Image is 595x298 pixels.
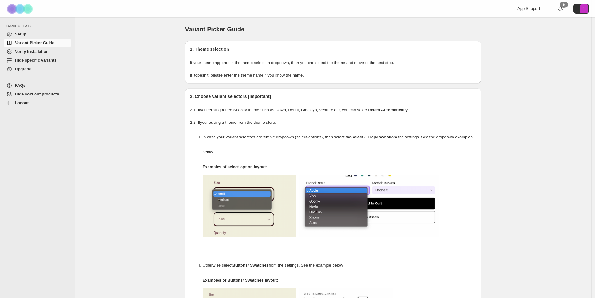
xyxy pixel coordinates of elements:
strong: Examples of select-option layout: [203,165,267,169]
img: camouflage-select-options [203,175,296,237]
span: CAMOUFLAGE [6,24,72,29]
span: Variant Picker Guide [15,40,54,45]
img: Camouflage [5,0,36,17]
strong: Buttons/ Swatches [233,263,269,268]
span: Variant Picker Guide [185,26,245,33]
a: Logout [4,99,71,107]
a: Upgrade [4,65,71,73]
span: App Support [517,6,540,11]
a: 0 [557,6,564,12]
p: 2.2. If you're using a theme from the theme store: [190,119,476,126]
span: Hide sold out products [15,92,59,96]
span: Upgrade [15,67,31,71]
strong: Select / Dropdowns [351,135,389,139]
button: Avatar with initials 1 [573,4,589,14]
p: If it doesn't , please enter the theme name if you know the name. [190,72,476,78]
strong: Detect Automatically. [368,108,409,112]
h2: 2. Choose variant selectors [Important] [190,93,476,100]
p: In case your variant selectors are simple dropdown (select-options), then select the from the set... [203,130,476,160]
h2: 1. Theme selection [190,46,476,52]
img: camouflage-select-options-2 [299,175,439,237]
span: Hide specific variants [15,58,57,63]
a: Hide sold out products [4,90,71,99]
strong: Examples of Buttons/ Swatches layout: [203,278,278,282]
p: 2.1. If you're using a free Shopify theme such as Dawn, Debut, Brooklyn, Venture etc, you can select [190,107,476,113]
a: Variant Picker Guide [4,39,71,47]
span: Setup [15,32,26,36]
p: If your theme appears in the theme selection dropdown, then you can select the theme and move to ... [190,60,476,66]
span: Verify Installation [15,49,49,54]
p: Otherwise select from the settings. See the example below [203,258,476,273]
span: FAQs [15,83,26,88]
span: Avatar with initials 1 [580,4,588,13]
span: Logout [15,100,29,105]
a: FAQs [4,81,71,90]
a: Hide specific variants [4,56,71,65]
a: Verify Installation [4,47,71,56]
text: 1 [583,7,585,11]
a: Setup [4,30,71,39]
div: 0 [560,2,568,8]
